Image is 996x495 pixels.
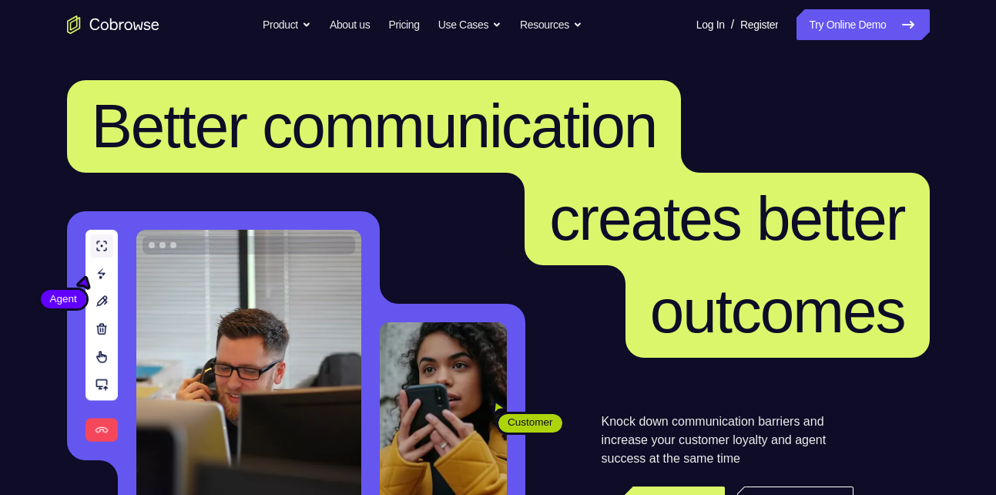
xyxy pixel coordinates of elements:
[549,184,904,253] span: creates better
[520,9,582,40] button: Resources
[731,15,734,34] span: /
[388,9,419,40] a: Pricing
[330,9,370,40] a: About us
[67,15,159,34] a: Go to the home page
[263,9,311,40] button: Product
[650,277,905,345] span: outcomes
[438,9,501,40] button: Use Cases
[92,92,657,160] span: Better communication
[740,9,778,40] a: Register
[796,9,929,40] a: Try Online Demo
[602,412,853,468] p: Knock down communication barriers and increase your customer loyalty and agent success at the sam...
[696,9,725,40] a: Log In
